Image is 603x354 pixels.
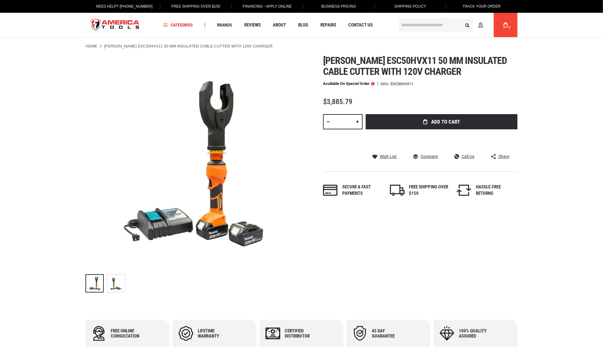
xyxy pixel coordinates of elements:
a: Home [85,44,97,49]
span: 0 [509,26,511,29]
img: GREENLEE ESC50HVX11 50 MM INSULATED CABLE CUTTER WITH 120V CHARGER [107,275,125,292]
strong: SKU [381,82,390,86]
a: Reviews [242,21,263,29]
iframe: Secure express checkout frame [364,131,519,149]
div: FREE SHIPPING OVER $150 [409,184,449,197]
span: [PERSON_NAME] esc50hvx11 50 mm insulated cable cutter with 120v charger [323,55,507,77]
a: About [270,21,289,29]
p: Available on Special Order [323,82,375,86]
img: returns [457,185,471,196]
a: Contact Us [346,21,375,29]
span: Call Us [462,154,475,159]
a: Compare [413,154,438,159]
img: payments [323,185,338,196]
span: Categories [164,23,193,27]
div: 45 day Guarantee [372,328,408,339]
span: Brands [217,23,232,27]
a: Repairs [318,21,339,29]
a: 0 [500,13,511,37]
a: Call Us [455,154,475,159]
span: Blog [298,23,308,27]
div: GREENLEE ESC50HVX11 50 MM INSULATED CABLE CUTTER WITH 120V CHARGER [85,271,107,296]
img: America Tools [85,14,145,37]
span: Compare [420,154,438,159]
img: GREENLEE ESC50HVX11 50 MM INSULATED CABLE CUTTER WITH 120V CHARGER [85,55,301,271]
div: HASSLE-FREE RETURNS [476,184,515,197]
span: Shipping Policy [394,4,426,9]
a: Blog [295,21,311,29]
span: Repairs [320,23,336,27]
span: Wish List [380,154,397,159]
img: shipping [390,185,405,196]
span: $3,885.79 [323,97,352,106]
a: Wish List [372,154,397,159]
div: Secure & fast payments [342,184,382,197]
span: About [273,23,286,27]
span: Contact Us [348,23,373,27]
div: Free online consultation [111,328,147,339]
button: Add to Cart [366,114,518,129]
a: Brands [214,21,235,29]
a: store logo [85,14,145,37]
strong: [PERSON_NAME] ESC50HVX11 50 MM INSULATED CABLE CUTTER WITH 120V CHARGER [104,44,273,48]
div: Certified Distributor [285,328,321,339]
a: Categories [161,21,196,29]
button: Search [462,19,473,31]
div: Lifetime warranty [198,328,234,339]
span: Share [498,154,509,159]
span: Reviews [244,23,261,27]
div: ESC50HVX11 [390,82,413,86]
div: 100% quality assured [459,328,495,339]
div: GREENLEE ESC50HVX11 50 MM INSULATED CABLE CUTTER WITH 120V CHARGER [107,271,125,296]
span: Add to Cart [431,119,460,124]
